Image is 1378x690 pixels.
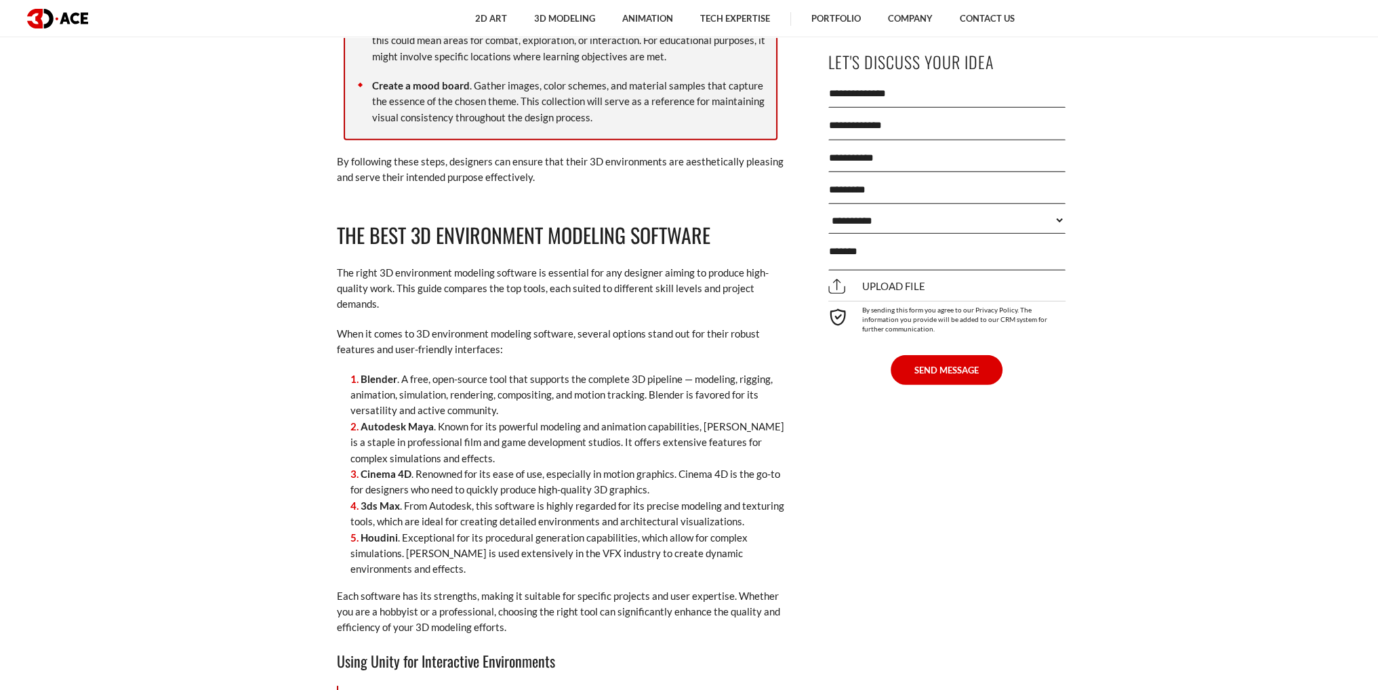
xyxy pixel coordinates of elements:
[350,419,784,466] li: . Known for its powerful modeling and animation capabilities, [PERSON_NAME] is a staple in profes...
[372,78,769,125] p: . Gather images, color schemes, and material samples that capture the essence of the chosen theme...
[361,531,398,544] strong: Houdini
[337,154,784,186] p: By following these steps, designers can ensure that their 3D environments are aesthetically pleas...
[337,265,784,312] p: The right 3D environment modeling software is essential for any designer aiming to produce high-q...
[372,17,769,64] p: . Outline what the environment needs to accomplish. For a game, this could mean areas for combat,...
[350,498,784,530] li: . From Autodesk, this software is highly regarded for its precise modeling and texturing tools, w...
[337,220,784,251] h2: The Best 3D Environment Modeling Software
[361,373,397,385] strong: Blender
[891,355,1002,385] button: SEND MESSAGE
[350,466,784,498] li: . Renowned for its ease of use, especially in motion graphics. Cinema 4D is the go-to for designe...
[828,281,925,293] span: Upload file
[350,530,784,577] li: . Exceptional for its procedural generation capabilities, which allow for complex simulations. [P...
[337,326,784,358] p: When it comes to 3D environment modeling software, several options stand out for their robust fea...
[337,649,784,672] h3: Using Unity for Interactive Environments
[828,47,1066,77] p: Let's Discuss Your Idea
[361,468,411,480] strong: Cinema 4D
[361,500,400,512] strong: 3ds Max
[27,9,88,28] img: logo dark
[361,420,434,432] strong: Autodesk Maya
[350,371,784,419] li: . A free, open-source tool that supports the complete 3D pipeline — modeling, rigging, animation,...
[828,301,1066,333] div: By sending this form you agree to our Privacy Policy. The information you provide will be added t...
[372,79,470,92] strong: Create a mood board
[337,588,784,636] p: Each software has its strengths, making it suitable for specific projects and user expertise. Whe...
